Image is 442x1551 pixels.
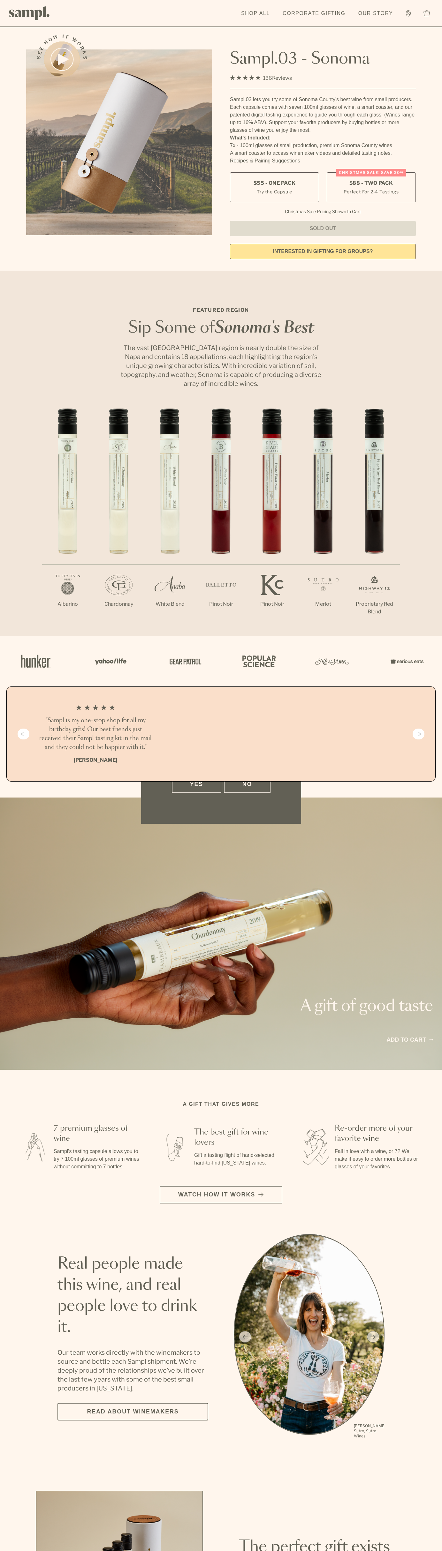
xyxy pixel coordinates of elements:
li: 7 / 7 [349,408,400,636]
a: Our Story [355,6,396,20]
li: 6 / 7 [298,408,349,628]
small: Try the Capsule [257,188,292,195]
button: No [224,775,270,793]
button: Sold Out [230,221,416,236]
a: Corporate Gifting [279,6,349,20]
h3: “Sampl is my one-stop shop for all my birthday gifts! Our best friends just received their Sampl ... [38,716,153,752]
p: A gift of good taste [242,999,433,1014]
button: Previous slide [18,729,29,739]
p: Chardonnay [93,600,144,608]
button: See how it works [44,41,80,77]
p: Albarino [42,600,93,608]
div: 136Reviews [230,74,292,82]
b: [PERSON_NAME] [74,757,117,763]
ul: carousel [234,1234,385,1440]
a: Shop All [238,6,273,20]
span: $88 - Two Pack [349,180,393,187]
li: 3 / 7 [144,408,195,628]
p: White Blend [144,600,195,608]
p: Proprietary Red Blend [349,600,400,616]
img: Sampl logo [9,6,50,20]
li: 4 / 7 [195,408,247,628]
li: 5 / 7 [247,408,298,628]
a: interested in gifting for groups? [230,244,416,259]
a: Add to cart [386,1036,433,1044]
small: Perfect For 2-4 Tastings [344,188,399,195]
li: 1 / 7 [42,408,93,628]
button: Next slide [413,729,424,739]
p: Pinot Noir [247,600,298,608]
li: 2 / 7 [93,408,144,628]
p: Merlot [298,600,349,608]
div: Christmas SALE! Save 20% [336,169,406,176]
span: $55 - One Pack [254,180,296,187]
p: [PERSON_NAME] Sutro, Sutro Wines [354,1423,385,1439]
li: 1 / 4 [38,700,153,768]
p: Pinot Noir [195,600,247,608]
div: slide 1 [234,1234,385,1440]
img: Sampl.03 - Sonoma [26,49,212,235]
button: Yes [172,775,222,793]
